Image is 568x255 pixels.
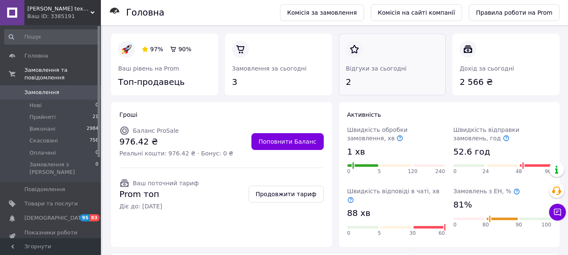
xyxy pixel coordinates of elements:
span: 80 [483,221,489,229]
span: 0 [95,161,98,176]
span: 0 [347,230,351,237]
span: Прийняті [29,113,55,121]
span: Активність [347,111,381,118]
span: Реальні кошти: 976.42 ₴ · Бонус: 0 ₴ [119,149,233,158]
a: Поповнити Баланс [251,133,324,150]
span: 0 [95,149,98,157]
span: Ваш поточний тариф [133,180,199,187]
span: Показники роботи компанії [24,229,78,244]
span: 120 [408,168,417,175]
span: 52.6 год [453,146,490,158]
a: Комісія за замовлення [280,4,364,21]
span: Скасовані [29,137,58,145]
span: 100 [542,221,551,229]
span: 756 [90,137,98,145]
span: 97% [150,46,163,53]
span: Замовлення [24,89,59,96]
span: Повідомлення [24,186,65,193]
span: [DEMOGRAPHIC_DATA] [24,214,87,222]
span: 2984 [87,125,98,133]
span: 240 [435,168,445,175]
span: 1 хв [347,146,365,158]
span: Швидкість обробки замовлення, хв [347,126,408,142]
span: Головна [24,52,48,60]
span: 81% [453,199,472,211]
span: 976.42 ₴ [119,136,233,148]
span: 0 [347,168,351,175]
span: Діє до: [DATE] [119,202,199,210]
a: Комісія на сайті компанії [371,4,462,21]
button: Чат з покупцем [549,204,566,221]
a: Продовжити тариф [248,186,324,202]
span: Гроші [119,111,137,118]
div: Ваш ID: 3385191 [27,13,101,20]
span: 0 [453,168,457,175]
span: 90 [515,221,522,229]
span: 60 [439,230,445,237]
a: Правила роботи на Prom [469,4,560,21]
h1: Головна [126,8,164,18]
span: 88 хв [347,207,370,219]
span: 5 [378,230,381,237]
span: 96 [545,168,551,175]
span: Prom топ [119,188,199,200]
span: 90% [178,46,191,53]
span: Товари та послуги [24,200,78,208]
span: Люсіль textile [27,5,90,13]
span: Замовлення з [PERSON_NAME] [29,161,95,176]
span: Замовлення та повідомлення [24,66,101,81]
span: Швидкість відповіді в чаті, хв [347,188,440,203]
span: Виконані [29,125,55,133]
span: Баланс ProSale [133,127,179,134]
span: Замовлень з ЕН, % [453,188,520,195]
span: 5 [378,168,381,175]
span: 83 [90,214,99,221]
span: 24 [483,168,489,175]
span: 21 [92,113,98,121]
span: Швидкість відправки замовлень, год [453,126,519,142]
span: 0 [95,102,98,109]
span: 95 [80,214,90,221]
span: 30 [409,230,416,237]
span: 0 [453,221,457,229]
input: Пошук [4,29,99,45]
span: Нові [29,102,42,109]
span: Оплачені [29,149,56,157]
span: 48 [515,168,522,175]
